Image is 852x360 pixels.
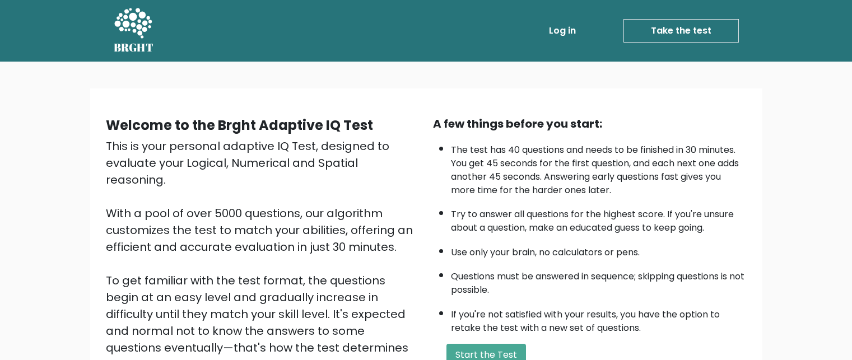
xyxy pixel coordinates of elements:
li: Try to answer all questions for the highest score. If you're unsure about a question, make an edu... [451,202,747,235]
b: Welcome to the Brght Adaptive IQ Test [106,116,373,134]
li: Questions must be answered in sequence; skipping questions is not possible. [451,264,747,297]
a: Take the test [623,19,739,43]
a: BRGHT [114,4,154,57]
li: The test has 40 questions and needs to be finished in 30 minutes. You get 45 seconds for the firs... [451,138,747,197]
a: Log in [544,20,580,42]
div: A few things before you start: [433,115,747,132]
h5: BRGHT [114,41,154,54]
li: Use only your brain, no calculators or pens. [451,240,747,259]
li: If you're not satisfied with your results, you have the option to retake the test with a new set ... [451,302,747,335]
